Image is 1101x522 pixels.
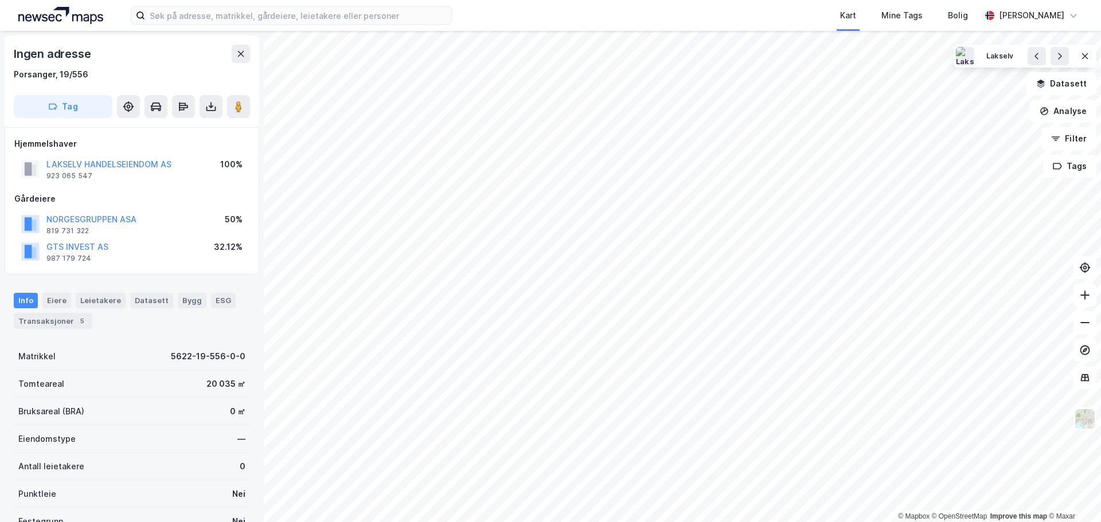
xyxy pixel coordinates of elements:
div: 5 [76,315,88,327]
div: 923 065 547 [46,171,92,180]
div: [PERSON_NAME] [999,9,1064,22]
div: Bruksareal (BRA) [18,405,84,418]
img: logo.a4113a55bc3d86da70a041830d287a7e.svg [18,7,103,24]
button: Lakselv [979,47,1021,65]
div: — [237,432,245,446]
div: Transaksjoner [14,313,92,329]
div: Datasett [130,293,173,308]
div: Eiendomstype [18,432,76,446]
div: Ingen adresse [14,45,93,63]
div: Porsanger, 19/556 [14,68,88,81]
img: Lakselv [956,47,974,65]
img: Z [1074,408,1096,430]
button: Tags [1043,155,1096,178]
div: Tomteareal [18,377,64,391]
button: Tag [14,95,112,118]
div: Kontrollprogram for chat [1044,467,1101,522]
div: Lakselv [986,52,1013,61]
div: Bygg [178,293,206,308]
a: Improve this map [990,512,1047,520]
div: Eiere [42,293,71,308]
div: Leietakere [76,293,126,308]
div: Bolig [948,9,968,22]
div: Gårdeiere [14,192,249,206]
div: Matrikkel [18,350,56,363]
div: Info [14,293,38,308]
iframe: Chat Widget [1044,467,1101,522]
div: 987 179 724 [46,254,91,263]
div: 819 731 322 [46,226,89,236]
div: 5622-19-556-0-0 [171,350,245,363]
button: Analyse [1030,100,1096,123]
div: 0 [240,460,245,473]
div: 50% [225,213,243,226]
button: Filter [1041,127,1096,150]
div: 20 035 ㎡ [206,377,245,391]
div: 100% [220,158,243,171]
div: 0 ㎡ [230,405,245,418]
div: Hjemmelshaver [14,137,249,151]
div: ESG [211,293,236,308]
div: Nei [232,487,245,501]
div: 32.12% [214,240,243,254]
div: Antall leietakere [18,460,84,473]
a: Mapbox [898,512,930,520]
div: Kart [840,9,856,22]
div: Punktleie [18,487,56,501]
a: OpenStreetMap [932,512,987,520]
button: Datasett [1026,72,1096,95]
div: Mine Tags [881,9,923,22]
input: Søk på adresse, matrikkel, gårdeiere, leietakere eller personer [145,7,451,24]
